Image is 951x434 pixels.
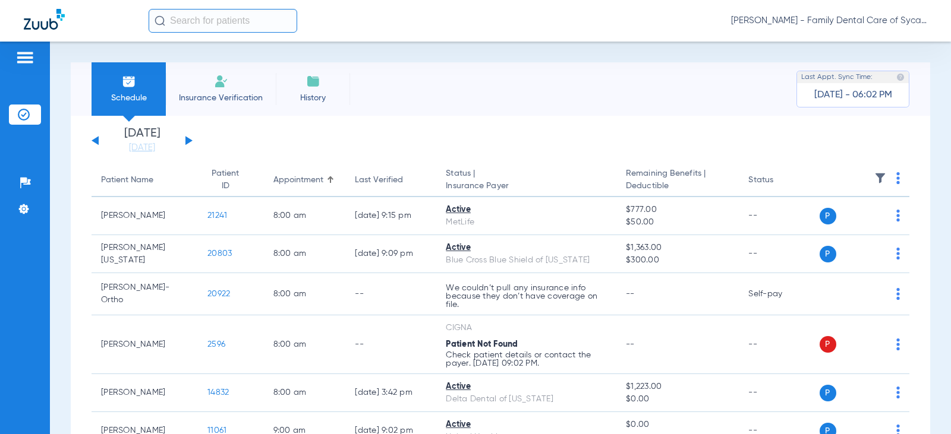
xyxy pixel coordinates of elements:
td: -- [739,235,819,273]
td: [DATE] 9:15 PM [345,197,436,235]
span: Deductible [626,180,729,192]
span: $1,223.00 [626,381,729,393]
td: [PERSON_NAME]- Ortho [92,273,198,315]
td: Self-pay [739,273,819,315]
span: P [820,208,836,224]
span: -- [626,290,635,298]
div: Blue Cross Blue Shield of [US_STATE] [446,254,607,267]
td: -- [345,315,436,374]
span: $777.00 [626,204,729,216]
div: Patient ID [207,167,244,192]
span: $0.00 [626,393,729,406]
td: 8:00 AM [264,374,346,412]
p: We couldn’t pull any insurance info because they don’t have coverage on file. [446,284,607,309]
span: 2596 [207,340,225,349]
div: Patient Name [101,174,153,186]
span: $300.00 [626,254,729,267]
span: P [820,336,836,353]
td: [PERSON_NAME] [92,197,198,235]
td: [DATE] 9:09 PM [345,235,436,273]
span: P [820,246,836,262]
span: P [820,385,836,401]
td: 8:00 AM [264,315,346,374]
input: Search for patients [149,9,297,33]
td: 8:00 AM [264,197,346,235]
span: $50.00 [626,216,729,229]
span: Last Appt. Sync Time: [801,71,873,83]
div: Active [446,419,607,431]
th: Status | [436,164,616,197]
span: -- [626,340,635,349]
div: Last Verified [355,174,403,186]
span: 20922 [207,290,230,298]
div: Appointment [273,174,323,186]
span: 21241 [207,211,227,220]
div: Active [446,204,607,216]
img: filter.svg [874,172,886,184]
div: Appointment [273,174,336,186]
img: Search Icon [155,15,165,26]
td: -- [739,374,819,412]
span: [PERSON_NAME] - Family Dental Care of Sycamore [731,15,927,27]
p: Check patient details or contact the payer. [DATE] 09:02 PM. [446,351,607,368]
td: -- [739,315,819,374]
img: group-dot-blue.svg [896,387,900,398]
li: [DATE] [106,128,178,154]
td: [PERSON_NAME] [92,374,198,412]
div: Patient Name [101,174,188,186]
img: Schedule [122,74,136,88]
img: Zuub Logo [24,9,65,30]
span: 20803 [207,249,232,258]
span: Insurance Payer [446,180,607,192]
span: $1,363.00 [626,242,729,254]
td: -- [345,273,436,315]
img: group-dot-blue.svg [896,338,900,350]
img: group-dot-blue.svg [896,248,900,259]
div: Last Verified [355,174,427,186]
img: History [306,74,320,88]
div: MetLife [446,216,607,229]
span: Schedule [100,92,157,104]
img: Manual Insurance Verification [214,74,228,88]
div: Active [446,381,607,393]
th: Remaining Benefits | [616,164,739,197]
td: [DATE] 3:42 PM [345,374,436,412]
a: [DATE] [106,142,178,154]
td: [PERSON_NAME] [92,315,198,374]
img: group-dot-blue.svg [896,288,900,300]
div: Patient ID [207,167,254,192]
div: CIGNA [446,322,607,334]
img: last sync help info [896,73,905,81]
th: Status [739,164,819,197]
td: [PERSON_NAME][US_STATE] [92,235,198,273]
span: Patient Not Found [446,340,518,349]
span: [DATE] - 06:02 PM [814,89,892,101]
td: -- [739,197,819,235]
span: $0.00 [626,419,729,431]
div: Active [446,242,607,254]
span: 14832 [207,388,229,397]
img: hamburger-icon [15,50,34,65]
span: Insurance Verification [175,92,267,104]
td: 8:00 AM [264,235,346,273]
img: group-dot-blue.svg [896,172,900,184]
span: History [285,92,341,104]
td: 8:00 AM [264,273,346,315]
img: group-dot-blue.svg [896,210,900,221]
div: Delta Dental of [US_STATE] [446,393,607,406]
